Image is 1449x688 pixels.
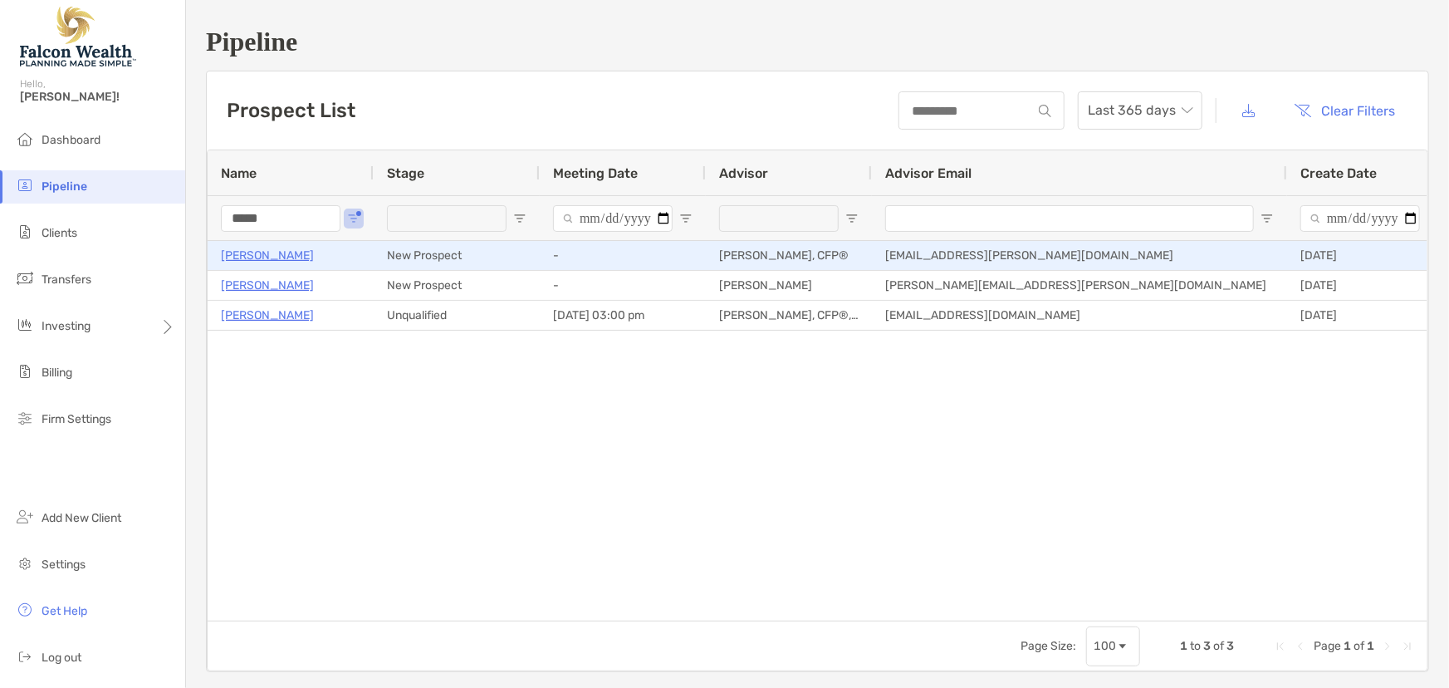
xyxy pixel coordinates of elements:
[1086,627,1140,666] div: Page Size
[1203,639,1211,653] span: 3
[1213,639,1224,653] span: of
[553,165,638,181] span: Meeting Date
[1180,639,1187,653] span: 1
[706,241,872,270] div: [PERSON_NAME], CFP®
[540,271,706,300] div: -
[221,165,257,181] span: Name
[15,408,35,428] img: firm-settings icon
[221,205,340,232] input: Name Filter Input
[42,604,87,618] span: Get Help
[42,273,91,287] span: Transfers
[872,241,1287,270] div: [EMAIL_ADDRESS][PERSON_NAME][DOMAIN_NAME]
[15,646,35,666] img: logout icon
[15,553,35,573] img: settings icon
[15,222,35,242] img: clients icon
[719,165,768,181] span: Advisor
[1367,639,1374,653] span: 1
[1344,639,1351,653] span: 1
[42,319,91,333] span: Investing
[15,129,35,149] img: dashboard icon
[1190,639,1201,653] span: to
[885,205,1254,232] input: Advisor Email Filter Input
[15,315,35,335] img: investing icon
[15,175,35,195] img: pipeline icon
[845,212,859,225] button: Open Filter Menu
[706,271,872,300] div: [PERSON_NAME]
[42,412,111,426] span: Firm Settings
[1401,640,1414,653] div: Last Page
[1282,92,1408,129] button: Clear Filters
[227,99,355,122] h3: Prospect List
[553,205,673,232] input: Meeting Date Filter Input
[206,27,1429,57] h1: Pipeline
[1314,639,1341,653] span: Page
[1094,639,1116,653] div: 100
[42,511,121,525] span: Add New Client
[1088,92,1192,129] span: Last 365 days
[221,245,314,266] a: [PERSON_NAME]
[540,301,706,330] div: [DATE] 03:00 pm
[221,275,314,296] a: [PERSON_NAME]
[42,226,77,240] span: Clients
[885,165,972,181] span: Advisor Email
[42,558,86,572] span: Settings
[540,241,706,270] div: -
[1294,640,1307,653] div: Previous Page
[20,90,175,104] span: [PERSON_NAME]!
[42,651,81,665] span: Log out
[1226,639,1234,653] span: 3
[872,271,1287,300] div: [PERSON_NAME][EMAIL_ADDRESS][PERSON_NAME][DOMAIN_NAME]
[15,361,35,381] img: billing icon
[1021,639,1076,653] div: Page Size:
[42,366,72,380] span: Billing
[374,241,540,270] div: New Prospect
[20,7,136,66] img: Falcon Wealth Planning Logo
[347,212,360,225] button: Open Filter Menu
[15,600,35,620] img: get-help icon
[221,305,314,326] a: [PERSON_NAME]
[872,301,1287,330] div: [EMAIL_ADDRESS][DOMAIN_NAME]
[679,212,693,225] button: Open Filter Menu
[1427,212,1440,225] button: Open Filter Menu
[15,268,35,288] img: transfers icon
[1300,165,1377,181] span: Create Date
[513,212,526,225] button: Open Filter Menu
[706,301,872,330] div: [PERSON_NAME], CFP®, CFA®
[42,133,100,147] span: Dashboard
[42,179,87,194] span: Pipeline
[1039,105,1051,117] img: input icon
[1274,640,1287,653] div: First Page
[374,271,540,300] div: New Prospect
[15,507,35,527] img: add_new_client icon
[1381,640,1394,653] div: Next Page
[1354,639,1364,653] span: of
[1300,205,1420,232] input: Create Date Filter Input
[387,165,424,181] span: Stage
[1261,212,1274,225] button: Open Filter Menu
[374,301,540,330] div: Unqualified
